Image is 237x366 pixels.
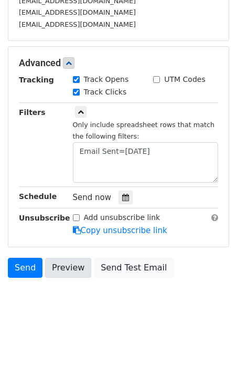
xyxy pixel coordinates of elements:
label: Track Opens [84,74,129,85]
strong: Filters [19,108,46,117]
strong: Tracking [19,76,54,84]
h5: Advanced [19,57,218,69]
a: Preview [45,258,91,278]
strong: Schedule [19,192,57,201]
small: [EMAIL_ADDRESS][DOMAIN_NAME] [19,20,136,28]
span: Send now [73,193,112,202]
small: Only include spreadsheet rows that match the following filters: [73,121,215,141]
label: Add unsubscribe link [84,212,160,223]
label: UTM Codes [164,74,205,85]
label: Track Clicks [84,87,127,98]
strong: Unsubscribe [19,214,70,222]
a: Copy unsubscribe link [73,226,167,235]
small: [EMAIL_ADDRESS][DOMAIN_NAME] [19,8,136,16]
iframe: Chat Widget [185,316,237,366]
a: Send [8,258,42,278]
a: Send Test Email [94,258,174,278]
